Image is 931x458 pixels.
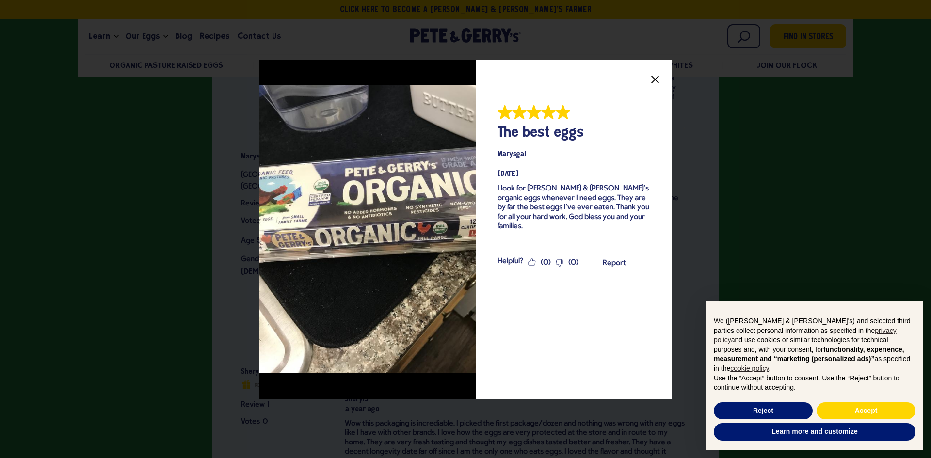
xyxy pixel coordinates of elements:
[714,423,915,441] button: Learn more and customize
[714,402,813,420] button: Reject
[817,402,915,420] button: Accept
[730,364,769,372] a: cookie policy
[714,316,915,374] p: We ([PERSON_NAME] & [PERSON_NAME]'s) and selected third parties collect personal information as s...
[714,374,915,393] p: Use the “Accept” button to consent. Use the “Reject” button to continue without accepting.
